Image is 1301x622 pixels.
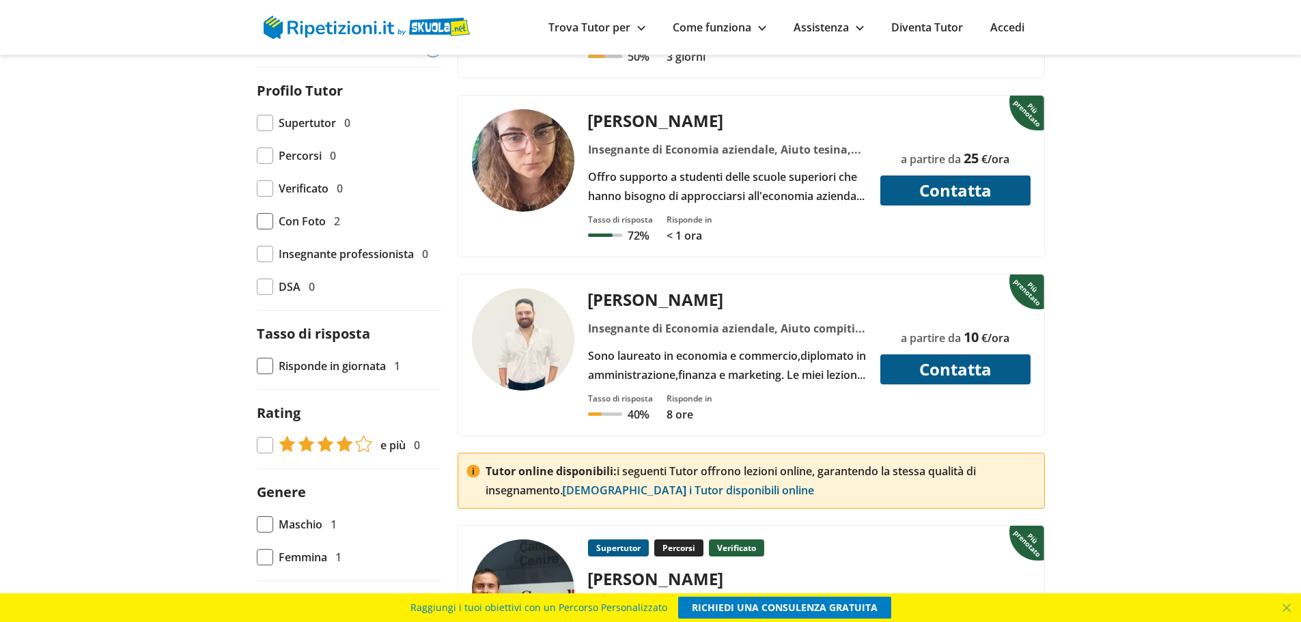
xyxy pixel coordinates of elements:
[279,515,322,534] span: Maschio
[279,548,327,567] span: Femmina
[667,393,712,404] div: Risponde in
[257,324,370,343] label: Tasso di risposta
[667,49,712,64] p: 3 giorni
[279,436,372,452] img: tasso di risposta 4+
[309,277,315,296] span: 0
[981,152,1009,167] span: €/ora
[264,18,471,33] a: logo Skuola.net | Ripetizioni.it
[394,356,400,376] span: 1
[901,152,961,167] span: a partire da
[472,109,574,212] img: tutor a Travagliato - Michela
[257,81,343,100] label: Profilo Tutor
[279,277,300,296] span: DSA
[654,539,703,556] p: Percorsi
[583,567,871,590] div: [PERSON_NAME]
[673,20,766,35] a: Come funziona
[583,346,871,384] div: Sono laureato in economia e commercio,diplomato in amministrazione,finanza e marketing. Le miei l...
[264,16,471,39] img: logo Skuola.net | Ripetizioni.it
[279,146,322,165] span: Percorsi
[279,212,326,231] span: Con Foto
[335,548,341,567] span: 1
[964,328,979,346] span: 10
[583,288,871,311] div: [PERSON_NAME]
[588,214,653,225] div: Tasso di risposta
[1009,94,1047,131] img: Piu prenotato
[279,244,414,264] span: Insegnante professionista
[344,113,350,132] span: 0
[257,404,300,422] label: Rating
[990,20,1024,35] a: Accedi
[901,330,961,345] span: a partire da
[472,288,574,391] img: tutor a manerbio - gennaro
[257,483,306,501] label: Genere
[891,20,963,35] a: Diventa Tutor
[588,393,653,404] div: Tasso di risposta
[628,407,649,422] p: 40%
[486,462,1036,500] p: i seguenti Tutor offrono lezioni online, garantendo la stessa qualità di insegnamento.
[678,597,891,619] a: RICHIEDI UNA CONSULENZA GRATUITA
[279,179,328,198] span: Verificato
[667,228,712,243] p: < 1 ora
[563,483,815,498] a: [DEMOGRAPHIC_DATA] i Tutor disponibili online
[583,140,871,159] div: Insegnante di Economia aziendale, Aiuto tesina, Contabilità e bilancio
[279,356,386,376] span: Risponde in giornata
[279,113,336,132] span: Supertutor
[583,167,871,206] div: Offro supporto a studenti delle scuole superiori che hanno bisogno di approcciarsi all'economia a...
[1009,273,1047,310] img: Piu prenotato
[548,20,645,35] a: Trova Tutor per
[964,149,979,167] span: 25
[628,49,649,64] p: 50%
[880,175,1031,206] button: Contatta
[414,436,420,455] span: 0
[330,146,336,165] span: 0
[410,597,667,619] span: Raggiungi i tuoi obiettivi con un Percorso Personalizzato
[583,109,871,132] div: [PERSON_NAME]
[583,319,871,338] div: Insegnante di Economia aziendale, Aiuto compiti, Algebra, Complementi di matematica, Contabilità ...
[880,354,1031,384] button: Contatta
[628,228,649,243] p: 72%
[1009,524,1047,561] img: Piu prenotato
[337,179,343,198] span: 0
[667,407,712,422] p: 8 ore
[667,214,712,225] div: Risponde in
[794,20,864,35] a: Assistenza
[331,515,337,534] span: 1
[981,330,1009,345] span: €/ora
[422,244,428,264] span: 0
[466,464,480,478] img: prenota una consulenza
[588,539,649,556] p: Supertutor
[334,212,340,231] span: 2
[486,464,617,479] span: Tutor online disponibili:
[709,539,764,556] p: Verificato
[380,436,406,455] span: e più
